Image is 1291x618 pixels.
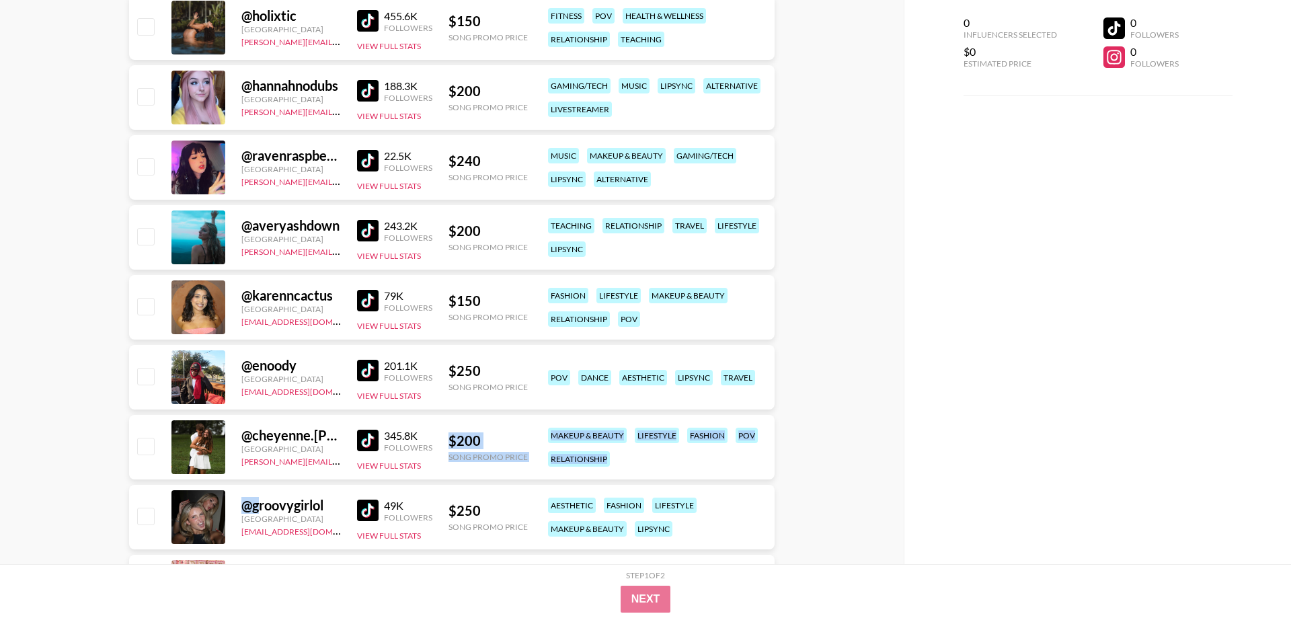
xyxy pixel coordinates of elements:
[448,223,528,239] div: $ 200
[548,288,588,303] div: fashion
[357,220,379,241] img: TikTok
[241,454,440,467] a: [PERSON_NAME][EMAIL_ADDRESS][DOMAIN_NAME]
[548,78,611,93] div: gaming/tech
[241,7,341,24] div: @ holixtic
[357,360,379,381] img: TikTok
[357,430,379,451] img: TikTok
[241,497,341,514] div: @ groovygirlol
[357,290,379,311] img: TikTok
[649,288,728,303] div: makeup & beauty
[1130,16,1179,30] div: 0
[548,32,610,47] div: relationship
[448,502,528,519] div: $ 250
[548,311,610,327] div: relationship
[721,370,755,385] div: travel
[448,13,528,30] div: $ 150
[964,30,1057,40] div: Influencers Selected
[448,102,528,112] div: Song Promo Price
[384,219,432,233] div: 243.2K
[635,521,672,537] div: lipsync
[964,16,1057,30] div: 0
[448,362,528,379] div: $ 250
[448,172,528,182] div: Song Promo Price
[241,77,341,94] div: @ hannahnodubs
[548,218,594,233] div: teaching
[548,451,610,467] div: relationship
[548,102,612,117] div: livestreamer
[241,384,377,397] a: [EMAIL_ADDRESS][DOMAIN_NAME]
[241,34,440,47] a: [PERSON_NAME][EMAIL_ADDRESS][DOMAIN_NAME]
[618,311,640,327] div: pov
[357,10,379,32] img: TikTok
[548,148,579,163] div: music
[357,461,421,471] button: View Full Stats
[448,522,528,532] div: Song Promo Price
[448,312,528,322] div: Song Promo Price
[675,370,713,385] div: lipsync
[548,171,586,187] div: lipsync
[357,531,421,541] button: View Full Stats
[448,153,528,169] div: $ 240
[241,357,341,374] div: @ enoody
[384,429,432,442] div: 345.8K
[384,499,432,512] div: 49K
[626,570,665,580] div: Step 1 of 2
[384,442,432,453] div: Followers
[241,314,377,327] a: [EMAIL_ADDRESS][DOMAIN_NAME]
[384,233,432,243] div: Followers
[703,78,760,93] div: alternative
[715,218,759,233] div: lifestyle
[594,171,651,187] div: alternative
[384,23,432,33] div: Followers
[548,428,627,443] div: makeup & beauty
[241,147,341,164] div: @ ravenraspberrie
[448,242,528,252] div: Song Promo Price
[241,304,341,314] div: [GEOGRAPHIC_DATA]
[357,321,421,331] button: View Full Stats
[384,359,432,373] div: 201.1K
[241,427,341,444] div: @ cheyenne.[PERSON_NAME]
[448,382,528,392] div: Song Promo Price
[602,218,664,233] div: relationship
[384,79,432,93] div: 188.3K
[241,164,341,174] div: [GEOGRAPHIC_DATA]
[241,244,440,257] a: [PERSON_NAME][EMAIL_ADDRESS][DOMAIN_NAME]
[548,370,570,385] div: pov
[357,500,379,521] img: TikTok
[687,428,728,443] div: fashion
[548,8,584,24] div: fitness
[357,80,379,102] img: TikTok
[384,289,432,303] div: 79K
[672,218,707,233] div: travel
[658,78,695,93] div: lipsync
[619,78,650,93] div: music
[736,428,758,443] div: pov
[357,251,421,261] button: View Full Stats
[241,174,440,187] a: [PERSON_NAME][EMAIL_ADDRESS][DOMAIN_NAME]
[384,149,432,163] div: 22.5K
[674,148,736,163] div: gaming/tech
[241,217,341,234] div: @ averyashdown
[384,9,432,23] div: 455.6K
[241,24,341,34] div: [GEOGRAPHIC_DATA]
[1130,45,1179,59] div: 0
[357,111,421,121] button: View Full Stats
[448,83,528,100] div: $ 200
[241,104,440,117] a: [PERSON_NAME][EMAIL_ADDRESS][DOMAIN_NAME]
[241,514,341,524] div: [GEOGRAPHIC_DATA]
[652,498,697,513] div: lifestyle
[357,150,379,171] img: TikTok
[241,374,341,384] div: [GEOGRAPHIC_DATA]
[357,41,421,51] button: View Full Stats
[241,444,341,454] div: [GEOGRAPHIC_DATA]
[241,287,341,304] div: @ karenncactus
[587,148,666,163] div: makeup & beauty
[384,303,432,313] div: Followers
[357,181,421,191] button: View Full Stats
[623,8,706,24] div: health & wellness
[592,8,615,24] div: pov
[619,370,667,385] div: aesthetic
[384,93,432,103] div: Followers
[578,370,611,385] div: dance
[384,512,432,523] div: Followers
